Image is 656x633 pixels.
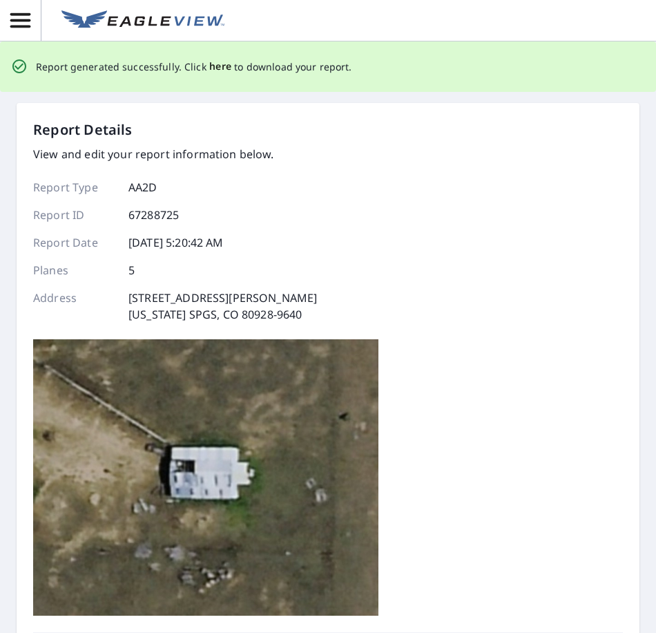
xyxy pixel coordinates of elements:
[33,146,317,162] p: View and edit your report information below.
[33,290,116,323] p: Address
[61,10,224,31] img: EV Logo
[33,339,378,616] img: Top image
[128,207,179,223] p: 67288725
[209,58,232,75] button: here
[33,234,116,251] p: Report Date
[33,179,116,196] p: Report Type
[128,234,224,251] p: [DATE] 5:20:42 AM
[128,179,157,196] p: AA2D
[53,2,233,39] a: EV Logo
[36,58,352,75] p: Report generated successfully. Click to download your report.
[33,207,116,223] p: Report ID
[33,262,116,278] p: Planes
[33,120,133,140] p: Report Details
[128,262,135,278] p: 5
[128,290,317,323] p: [STREET_ADDRESS][PERSON_NAME] [US_STATE] SPGS, CO 80928-9640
